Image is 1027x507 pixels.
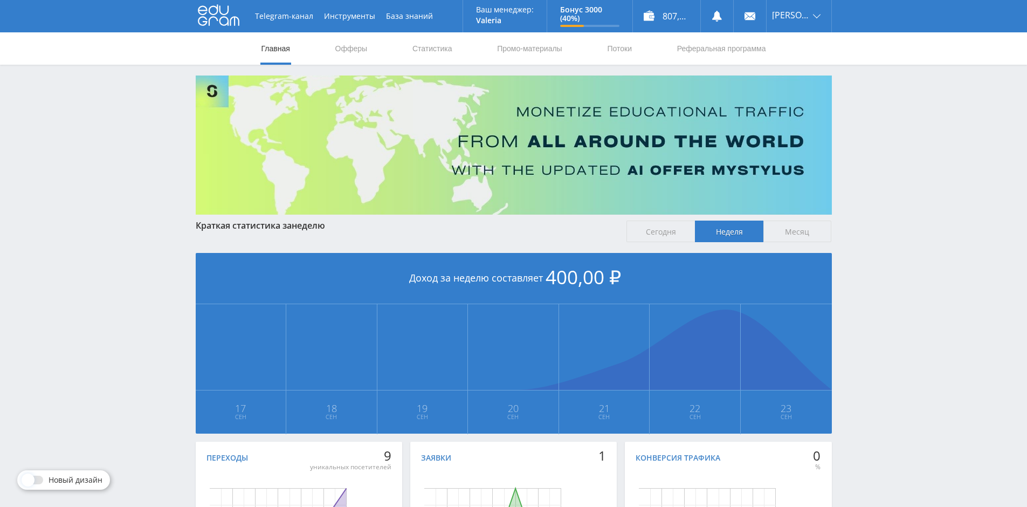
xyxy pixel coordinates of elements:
[560,5,619,23] p: Бонус 3000 (40%)
[468,404,558,413] span: 20
[676,32,767,65] a: Реферальная программа
[496,32,563,65] a: Промо-материалы
[546,264,621,290] span: 400,00 ₽
[196,253,832,304] div: Доход за неделю составляет
[650,413,740,421] span: Сен
[813,448,821,463] div: 0
[292,220,325,231] span: неделю
[378,404,467,413] span: 19
[560,413,649,421] span: Сен
[196,76,832,215] img: Banner
[606,32,633,65] a: Потоки
[813,463,821,471] div: %
[287,413,376,421] span: Сен
[421,454,451,462] div: Заявки
[260,32,291,65] a: Главная
[695,221,763,242] span: Неделя
[626,221,695,242] span: Сегодня
[650,404,740,413] span: 22
[310,448,391,463] div: 9
[772,11,810,19] span: [PERSON_NAME]
[636,454,720,462] div: Конверсия трафика
[476,16,534,25] p: Valeria
[334,32,369,65] a: Офферы
[196,413,286,421] span: Сен
[476,5,534,14] p: Ваш менеджер:
[598,448,606,463] div: 1
[287,404,376,413] span: 18
[378,413,467,421] span: Сен
[763,221,832,242] span: Месяц
[411,32,453,65] a: Статистика
[741,404,831,413] span: 23
[560,404,649,413] span: 21
[310,463,391,471] div: уникальных посетителей
[49,476,102,484] span: Новый дизайн
[206,454,248,462] div: Переходы
[741,413,831,421] span: Сен
[196,404,286,413] span: 17
[468,413,558,421] span: Сен
[196,221,616,230] div: Краткая статистика за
